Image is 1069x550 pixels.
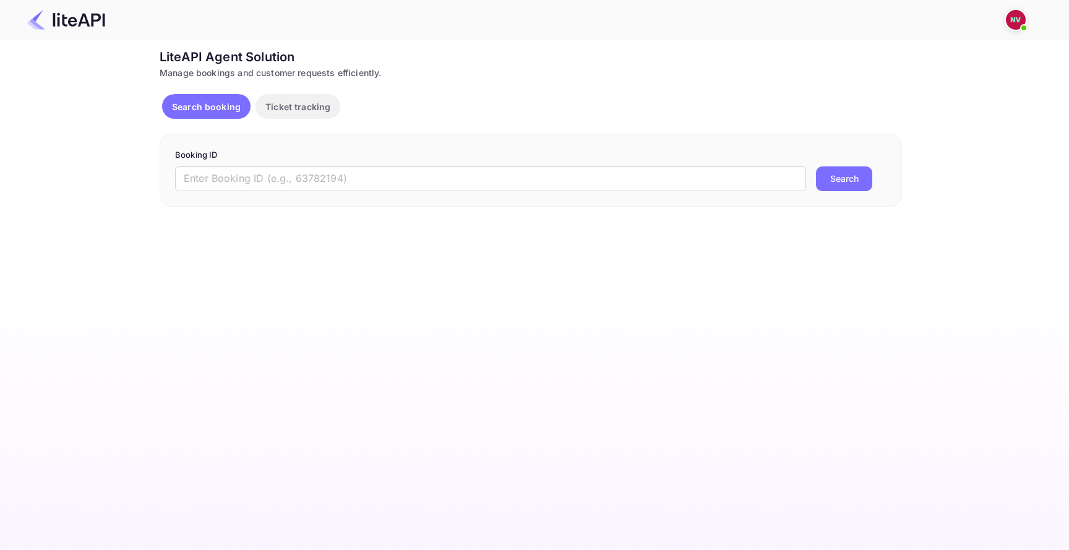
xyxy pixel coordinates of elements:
div: Manage bookings and customer requests efficiently. [160,66,902,79]
img: LiteAPI Logo [27,10,105,30]
div: LiteAPI Agent Solution [160,48,902,66]
img: Nicholas Valbusa [1006,10,1026,30]
button: Search [816,166,872,191]
p: Ticket tracking [265,100,330,113]
p: Search booking [172,100,241,113]
p: Booking ID [175,149,887,161]
input: Enter Booking ID (e.g., 63782194) [175,166,806,191]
